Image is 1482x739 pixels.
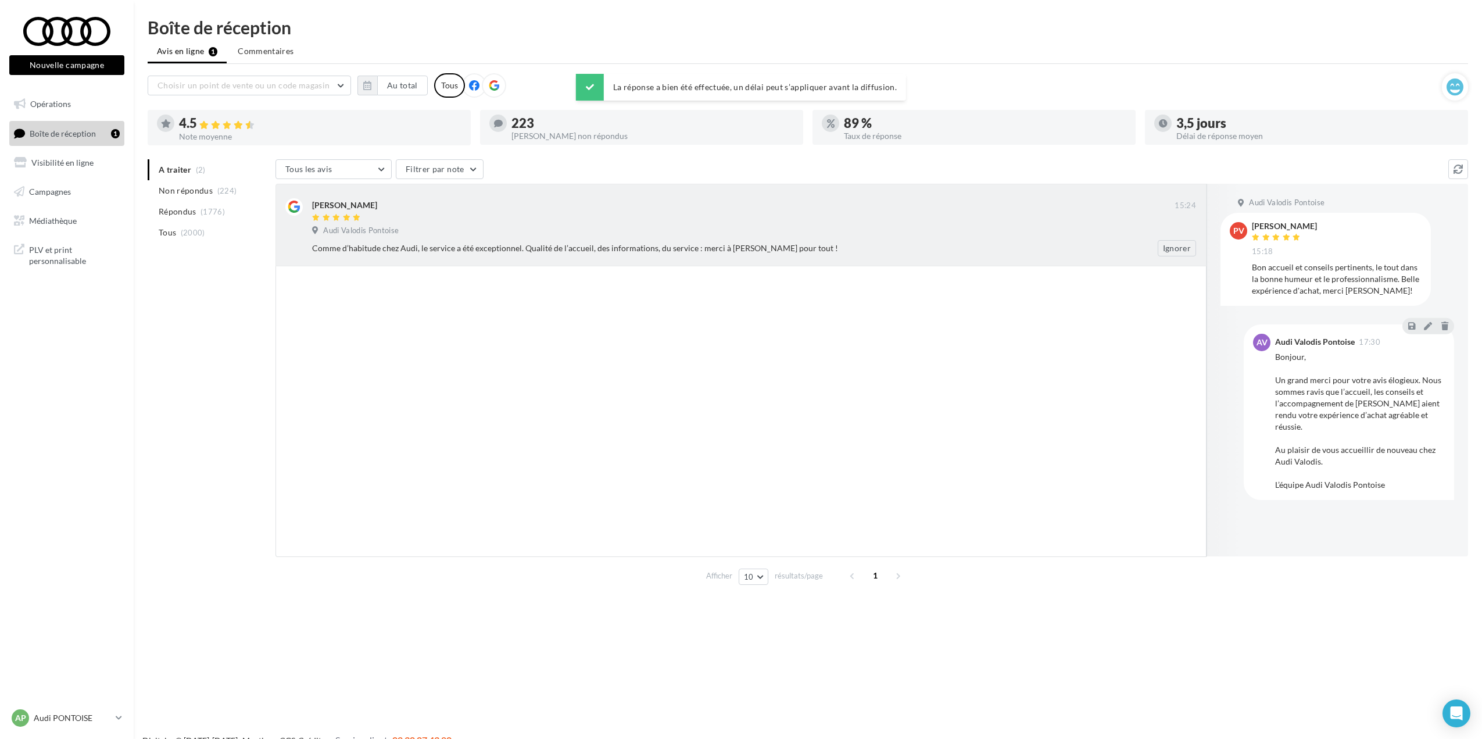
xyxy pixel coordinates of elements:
[1175,201,1196,211] span: 15:24
[148,76,351,95] button: Choisir un point de vente ou un code magasin
[201,207,225,216] span: (1776)
[1275,338,1355,346] div: Audi Valodis Pontoise
[866,566,885,585] span: 1
[744,572,754,581] span: 10
[179,133,461,141] div: Note moyenne
[739,569,768,585] button: 10
[511,132,794,140] div: [PERSON_NAME] non répondus
[9,707,124,729] a: AP Audi PONTOISE
[30,128,96,138] span: Boîte de réception
[312,242,1121,254] div: Comme d’habitude chez Audi, le service a été exceptionnel. Qualité de l’accueil, des informations...
[217,186,237,195] span: (224)
[1252,222,1317,230] div: [PERSON_NAME]
[775,570,823,581] span: résultats/page
[706,570,732,581] span: Afficher
[357,76,428,95] button: Au total
[1158,240,1196,256] button: Ignorer
[377,76,428,95] button: Au total
[1176,132,1459,140] div: Délai de réponse moyen
[181,228,205,237] span: (2000)
[1275,351,1445,491] div: Bonjour, Un grand merci pour votre avis élogieux. Nous sommes ravis que l’accueil, les conseils e...
[29,242,120,267] span: PLV et print personnalisable
[30,99,71,109] span: Opérations
[285,164,332,174] span: Tous les avis
[7,209,127,233] a: Médiathèque
[434,73,465,98] div: Tous
[323,226,399,236] span: Audi Valodis Pontoise
[159,227,176,238] span: Tous
[1257,337,1268,348] span: AV
[1176,117,1459,130] div: 3,5 jours
[179,117,461,130] div: 4.5
[275,159,392,179] button: Tous les avis
[31,158,94,167] span: Visibilité en ligne
[7,151,127,175] a: Visibilité en ligne
[159,206,196,217] span: Répondus
[7,92,127,116] a: Opérations
[1252,247,1273,257] span: 15:18
[844,117,1126,130] div: 89 %
[29,187,71,197] span: Campagnes
[844,132,1126,140] div: Taux de réponse
[312,199,377,211] div: [PERSON_NAME]
[111,129,120,138] div: 1
[159,185,213,197] span: Non répondus
[15,712,26,724] span: AP
[1442,699,1470,727] div: Open Intercom Messenger
[396,159,484,179] button: Filtrer par note
[1249,198,1325,208] span: Audi Valodis Pontoise
[29,215,77,225] span: Médiathèque
[511,117,794,130] div: 223
[148,19,1468,36] div: Boîte de réception
[34,712,111,724] p: Audi PONTOISE
[1252,262,1422,297] div: Bon accueil et conseils pertinents, le tout dans la bonne humeur et le professionnalisme. Belle e...
[7,237,127,272] a: PLV et print personnalisable
[1233,225,1244,237] span: PV
[7,121,127,146] a: Boîte de réception1
[157,80,330,90] span: Choisir un point de vente ou un code magasin
[576,74,906,101] div: La réponse a bien été effectuée, un délai peut s’appliquer avant la diffusion.
[1359,338,1380,346] span: 17:30
[238,45,293,57] span: Commentaires
[7,180,127,204] a: Campagnes
[9,55,124,75] button: Nouvelle campagne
